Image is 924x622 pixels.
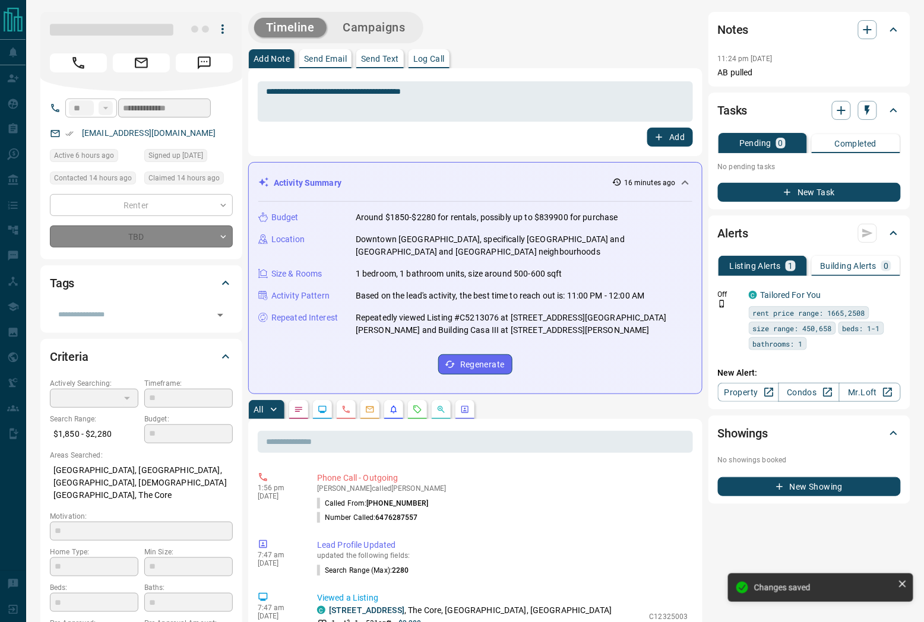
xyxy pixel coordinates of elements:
a: Property [718,383,779,402]
p: AB pulled [718,66,901,79]
p: New Alert: [718,367,901,379]
button: Campaigns [331,18,417,37]
span: Claimed 14 hours ago [148,172,220,184]
p: 1:56 pm [258,484,299,492]
svg: Agent Actions [460,405,470,414]
span: 2280 [392,566,409,575]
svg: Notes [294,405,303,414]
span: bathrooms: 1 [753,338,803,350]
p: 7:47 am [258,604,299,612]
span: Message [176,53,233,72]
p: Budget: [144,414,233,424]
p: [GEOGRAPHIC_DATA], [GEOGRAPHIC_DATA], [GEOGRAPHIC_DATA], [DEMOGRAPHIC_DATA][GEOGRAPHIC_DATA], The... [50,461,233,505]
span: Call [50,53,107,72]
div: Activity Summary16 minutes ago [258,172,692,194]
p: 1 bedroom, 1 bathroom units, size around 500-600 sqft [356,268,562,280]
button: New Task [718,183,901,202]
button: Open [212,307,229,323]
a: [STREET_ADDRESS] [329,605,404,615]
div: Tasks [718,96,901,125]
p: Budget [271,211,299,224]
p: 16 minutes ago [624,177,676,188]
p: Send Text [361,55,399,63]
p: Beds: [50,582,138,593]
span: Contacted 14 hours ago [54,172,132,184]
svg: Calls [341,405,351,414]
h2: Alerts [718,224,749,243]
p: [DATE] [258,492,299,500]
div: Sun Oct 12 2025 [144,172,233,188]
p: Send Email [304,55,347,63]
div: Notes [718,15,901,44]
svg: Listing Alerts [389,405,398,414]
div: Mon Oct 13 2025 [50,149,138,166]
a: [EMAIL_ADDRESS][DOMAIN_NAME] [82,128,216,138]
a: Tailored For You [761,290,821,300]
p: Pending [739,139,771,147]
p: [DATE] [258,612,299,620]
div: Sun Oct 12 2025 [50,172,138,188]
p: Completed [835,139,877,148]
span: size range: 450,658 [753,322,832,334]
p: [PERSON_NAME] called [PERSON_NAME] [317,484,688,493]
button: Add [647,128,692,147]
div: Fri Nov 27 2020 [144,149,233,166]
p: Actively Searching: [50,378,138,389]
svg: Push Notification Only [718,300,726,308]
div: TBD [50,226,233,247]
div: condos.ca [317,606,325,614]
svg: Email Verified [65,129,74,138]
p: Based on the lead's activity, the best time to reach out is: 11:00 PM - 12:00 AM [356,290,645,302]
div: Showings [718,419,901,448]
button: Regenerate [438,354,512,375]
svg: Opportunities [436,405,446,414]
p: Listing Alerts [730,262,781,270]
p: Min Size: [144,547,233,557]
p: $1,850 - $2,280 [50,424,138,444]
p: Baths: [144,582,233,593]
p: Called From: [317,498,428,509]
svg: Lead Browsing Activity [318,405,327,414]
p: Log Call [413,55,445,63]
p: Around $1850-$2280 for rentals, possibly up to $839900 for purchase [356,211,618,224]
span: rent price range: 1665,2508 [753,307,865,319]
p: 1 [788,262,793,270]
h2: Criteria [50,347,88,366]
a: Mr.Loft [839,383,900,402]
p: Off [718,289,742,300]
p: , The Core, [GEOGRAPHIC_DATA], [GEOGRAPHIC_DATA] [329,604,612,617]
div: Alerts [718,219,901,247]
p: [DATE] [258,559,299,567]
p: Phone Call - Outgoing [317,472,688,484]
span: 6476287557 [376,513,418,522]
div: Changes saved [754,583,893,592]
p: Add Note [254,55,290,63]
p: Repeatedly viewed Listing #C5213076 at [STREET_ADDRESS][GEOGRAPHIC_DATA][PERSON_NAME] and Buildin... [356,312,692,337]
p: Size & Rooms [271,268,322,280]
span: [PHONE_NUMBER] [366,499,428,507]
p: 0 [779,139,783,147]
svg: Emails [365,405,375,414]
p: Number Called: [317,512,418,523]
span: Active 6 hours ago [54,150,114,161]
p: Search Range (Max) : [317,565,409,576]
p: Motivation: [50,511,233,522]
p: 7:47 am [258,551,299,559]
p: Viewed a Listing [317,592,688,604]
p: Activity Pattern [271,290,330,302]
h2: Notes [718,20,749,39]
p: Search Range: [50,414,138,424]
button: Timeline [254,18,327,37]
p: updated the following fields: [317,551,688,560]
p: Building Alerts [820,262,876,270]
svg: Requests [413,405,422,414]
span: Email [113,53,170,72]
p: 0 [884,262,888,270]
p: All [254,405,263,414]
div: condos.ca [749,291,757,299]
p: Activity Summary [274,177,341,189]
h2: Tags [50,274,74,293]
div: Tags [50,269,233,297]
p: No pending tasks [718,158,901,176]
a: Condos [779,383,840,402]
